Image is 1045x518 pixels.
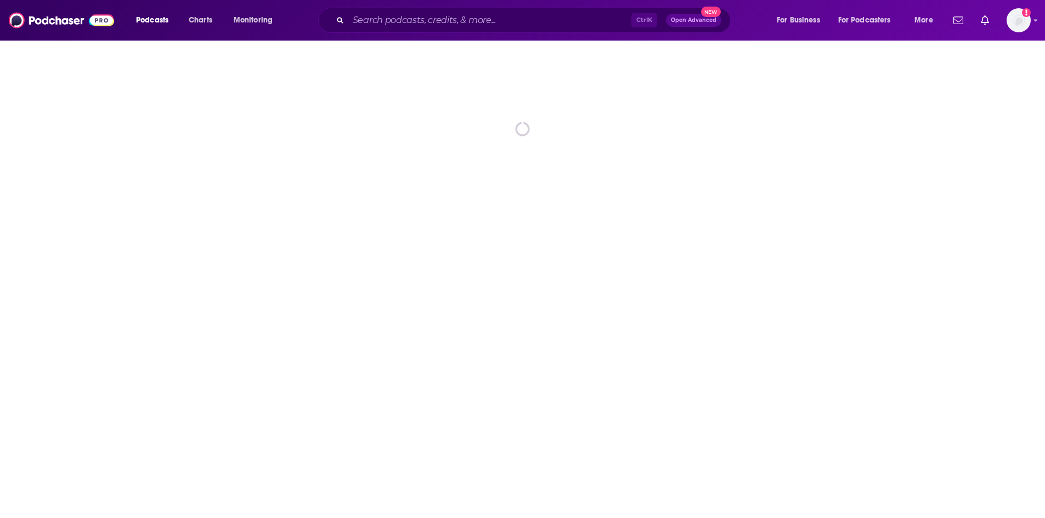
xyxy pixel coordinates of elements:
div: Search podcasts, credits, & more... [329,8,741,33]
button: open menu [769,12,834,29]
a: Show notifications dropdown [976,11,993,30]
span: More [914,13,933,28]
span: Open Advanced [671,18,716,23]
button: Show profile menu [1007,8,1031,32]
span: Logged in as WesBurdett [1007,8,1031,32]
a: Charts [182,12,219,29]
span: Podcasts [136,13,168,28]
img: User Profile [1007,8,1031,32]
button: open menu [226,12,287,29]
img: Podchaser - Follow, Share and Rate Podcasts [9,10,114,31]
span: Ctrl K [631,13,657,27]
button: open menu [128,12,183,29]
svg: Add a profile image [1022,8,1031,17]
button: open menu [831,12,907,29]
a: Show notifications dropdown [949,11,968,30]
input: Search podcasts, credits, & more... [348,12,631,29]
span: For Business [777,13,820,28]
span: New [701,7,721,17]
span: Charts [189,13,212,28]
span: Monitoring [234,13,273,28]
button: Open AdvancedNew [666,14,721,27]
button: open menu [907,12,947,29]
span: For Podcasters [838,13,891,28]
